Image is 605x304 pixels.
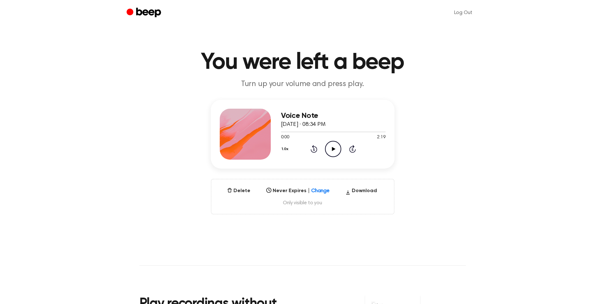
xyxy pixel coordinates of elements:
button: Download [343,187,380,197]
h3: Voice Note [281,112,386,120]
p: Turn up your volume and press play. [180,79,425,90]
span: 0:00 [281,134,289,141]
span: Only visible to you [219,200,386,206]
button: Delete [225,187,253,195]
a: Log Out [448,5,479,20]
button: 1.0x [281,144,291,155]
a: Beep [127,7,163,19]
span: 2:19 [377,134,385,141]
span: [DATE] · 08:34 PM [281,122,326,127]
h1: You were left a beep [139,51,466,74]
